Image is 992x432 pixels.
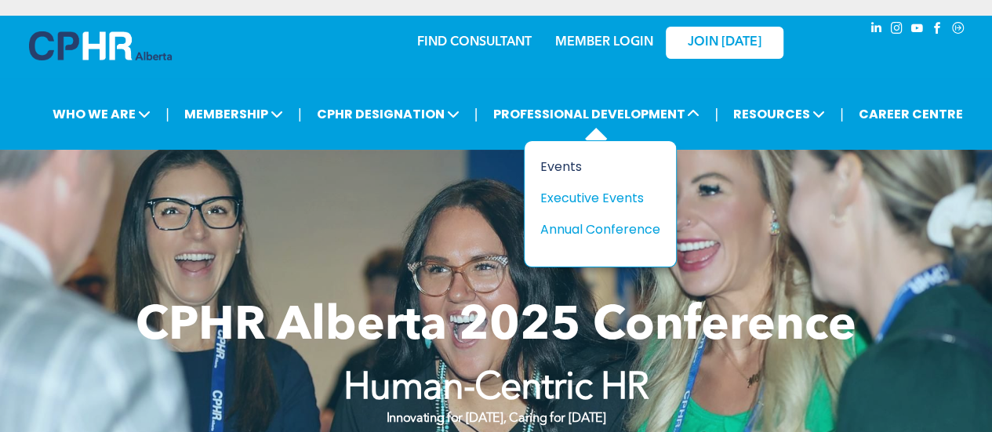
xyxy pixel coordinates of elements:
a: Executive Events [540,188,660,208]
div: Events [540,157,649,176]
a: facebook [929,20,947,41]
a: FIND CONSULTANT [417,36,532,49]
span: CPHR DESIGNATION [312,100,464,129]
div: Annual Conference [540,220,649,239]
a: instagram [888,20,906,41]
div: Executive Events [540,188,649,208]
span: RESOURCES [729,100,830,129]
span: MEMBERSHIP [180,100,288,129]
strong: Innovating for [DATE], Caring for [DATE] [386,412,605,425]
li: | [840,98,844,130]
a: Events [540,157,660,176]
span: PROFESSIONAL DEVELOPMENT [488,100,704,129]
a: Social network [950,20,967,41]
img: A blue and white logo for cp alberta [29,31,172,60]
li: | [298,98,302,130]
a: JOIN [DATE] [666,27,783,59]
span: JOIN [DATE] [688,35,761,50]
a: CAREER CENTRE [854,100,968,129]
li: | [714,98,718,130]
strong: Human-Centric HR [343,370,649,408]
a: linkedin [868,20,885,41]
span: WHO WE ARE [48,100,155,129]
a: MEMBER LOGIN [555,36,653,49]
a: youtube [909,20,926,41]
li: | [165,98,169,130]
li: | [474,98,478,130]
span: CPHR Alberta 2025 Conference [136,303,856,350]
a: Annual Conference [540,220,660,239]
